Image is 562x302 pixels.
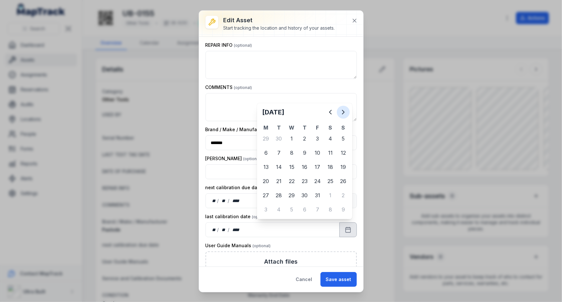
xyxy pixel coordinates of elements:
[260,161,272,173] div: 13
[260,124,350,217] table: October 2025
[285,124,298,132] th: W
[337,132,350,145] div: Sunday 5 October 2025
[260,146,272,159] div: 6
[285,132,298,145] div: Wednesday 1 October 2025
[337,106,350,119] button: Next
[205,155,262,162] label: [PERSON_NAME]
[337,146,350,159] div: 12
[311,146,324,159] div: Friday 10 October 2025
[324,203,337,216] div: 8
[211,198,217,204] div: day,
[272,124,285,132] th: T
[337,161,350,173] div: 19
[272,203,285,216] div: 4
[324,132,337,145] div: Saturday 4 October 2025
[311,146,324,159] div: 10
[337,203,350,216] div: 9
[285,161,298,173] div: 15
[324,175,337,188] div: Saturday 25 October 2025
[311,132,324,145] div: 3
[324,203,337,216] div: Saturday 8 November 2025
[311,203,324,216] div: 7
[298,189,311,202] div: Thursday 30 October 2025
[298,161,311,173] div: 16
[324,175,337,188] div: 25
[337,161,350,173] div: Sunday 19 October 2025
[337,124,350,132] th: S
[205,184,281,191] label: next calibration due date
[260,146,272,159] div: Monday 6 October 2025
[272,189,285,202] div: Tuesday 28 October 2025
[272,175,285,188] div: Tuesday 21 October 2025
[324,189,337,202] div: 1
[285,203,298,216] div: 5
[272,175,285,188] div: 21
[324,124,337,132] th: S
[260,132,272,145] div: Monday 29 September 2025
[219,198,228,204] div: month,
[311,175,324,188] div: 24
[285,175,298,188] div: Wednesday 22 October 2025
[260,132,272,145] div: 29
[205,213,270,220] label: last calibration date
[272,189,285,202] div: 28
[285,203,298,216] div: Wednesday 5 November 2025
[264,257,298,266] h3: Attach files
[260,203,272,216] div: Monday 3 November 2025
[324,132,337,145] div: 4
[272,161,285,173] div: Tuesday 14 October 2025
[205,126,290,133] label: Brand / Make / Manufacturer
[339,222,357,237] button: Calendar
[285,146,298,159] div: 8
[324,189,337,202] div: Saturday 1 November 2025
[260,106,350,217] div: October 2025
[260,124,272,132] th: M
[260,189,272,202] div: 27
[205,42,252,48] label: REPAIR INFO
[337,203,350,216] div: Sunday 9 November 2025
[337,175,350,188] div: Sunday 26 October 2025
[228,227,230,233] div: /
[298,146,311,159] div: 9
[285,189,298,202] div: Wednesday 29 October 2025
[337,175,350,188] div: 26
[272,132,285,145] div: Tuesday 30 September 2025
[311,132,324,145] div: Friday 3 October 2025
[260,106,350,217] div: Calendar
[230,227,242,233] div: year,
[324,161,337,173] div: Saturday 18 October 2025
[337,146,350,159] div: Sunday 12 October 2025
[260,189,272,202] div: Monday 27 October 2025
[298,161,311,173] div: Thursday 16 October 2025
[285,161,298,173] div: Wednesday 15 October 2025
[211,227,217,233] div: day,
[311,161,324,173] div: Friday 17 October 2025
[324,161,337,173] div: 18
[320,272,357,287] button: Save asset
[291,272,318,287] button: Cancel
[311,161,324,173] div: 17
[272,132,285,145] div: 30
[285,146,298,159] div: Wednesday 8 October 2025
[311,189,324,202] div: Friday 31 October 2025
[205,242,271,249] label: User Guide Manuals
[262,108,324,117] h2: [DATE]
[217,227,219,233] div: /
[285,189,298,202] div: 29
[260,175,272,188] div: 20
[272,146,285,159] div: Tuesday 7 October 2025
[337,189,350,202] div: Sunday 2 November 2025
[272,146,285,159] div: 7
[205,84,252,91] label: COMMENTS
[298,132,311,145] div: Thursday 2 October 2025
[298,203,311,216] div: 6
[324,146,337,159] div: Saturday 11 October 2025
[298,146,311,159] div: Thursday 9 October 2025
[298,203,311,216] div: Thursday 6 November 2025
[311,189,324,202] div: 31
[285,132,298,145] div: 1
[228,198,230,204] div: /
[224,25,335,31] div: Start tracking the location and history of your assets.
[324,106,337,119] button: Previous
[298,132,311,145] div: 2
